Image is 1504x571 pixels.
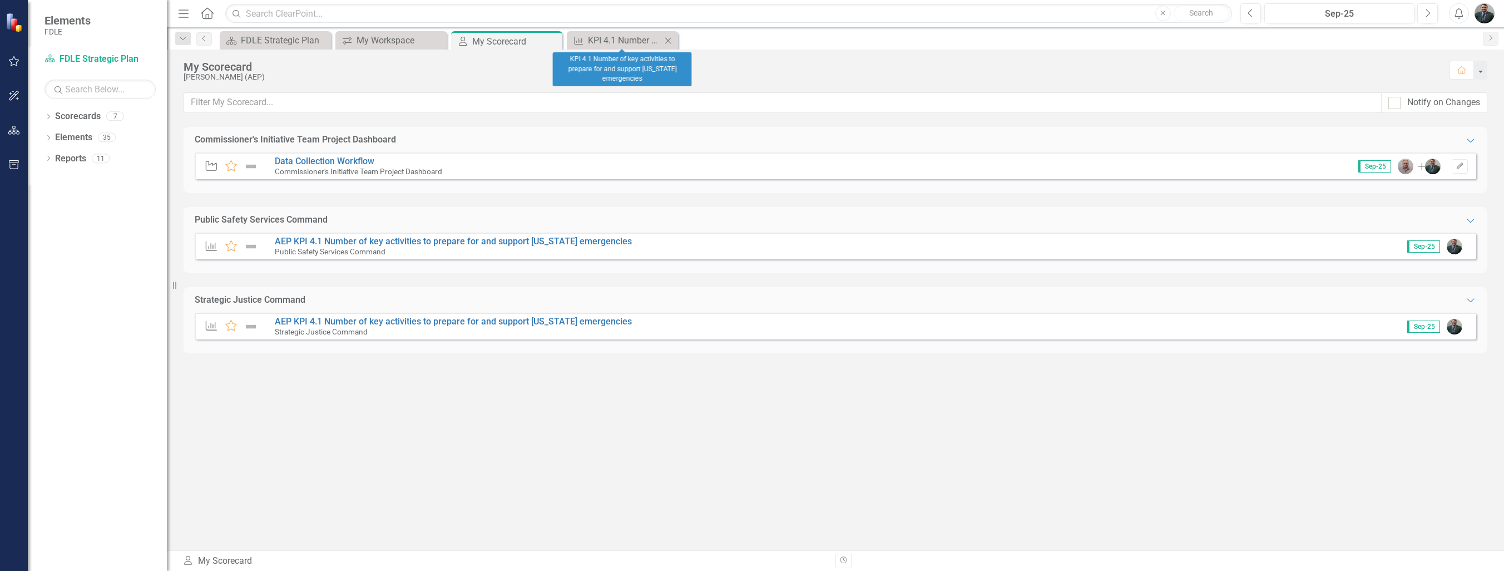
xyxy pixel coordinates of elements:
div: [PERSON_NAME] (AEP) [184,73,1438,81]
small: FDLE [44,27,91,36]
img: Cameron Casey [1447,239,1462,254]
a: Scorecards [55,110,101,123]
span: Sep-25 [1407,240,1440,253]
a: Data Collection Workflow [275,156,374,166]
a: FDLE Strategic Plan [222,33,328,47]
small: Public Safety Services Command [275,247,385,256]
small: Commissioner's Initiative Team Project Dashboard [275,167,442,176]
img: Cameron Casey [1425,159,1441,174]
button: Search [1174,6,1229,21]
span: Sep-25 [1358,160,1391,173]
small: Strategic Justice Command [275,327,368,336]
span: Sep-25 [1407,321,1440,333]
img: Not Defined [244,160,258,173]
a: FDLE Strategic Plan [44,53,156,66]
img: Not Defined [244,320,258,333]
div: Strategic Justice Command [195,294,305,307]
div: FDLE Strategic Plan [241,33,328,47]
div: KPI 4.1 Number of key activities to prepare for and support [US_STATE] emergencies [553,52,692,86]
img: Cameron Casey [1447,319,1462,334]
a: AEP KPI 4.1 Number of key activities to prepare for and support [US_STATE] emergencies [275,236,632,247]
img: Cameron Casey [1475,3,1495,23]
div: 7 [106,112,124,121]
div: My Workspace [357,33,444,47]
input: Filter My Scorecard... [184,92,1382,113]
img: Not Defined [244,240,258,253]
div: 35 [98,133,116,142]
div: 11 [92,154,110,163]
span: Elements [44,14,91,27]
button: Sep-25 [1264,3,1414,23]
div: KPI 4.1 Number of key activities to prepare for and support [US_STATE] emergencies [588,33,661,47]
a: Elements [55,131,92,144]
a: My Workspace [338,33,444,47]
div: My Scorecard [182,555,827,568]
div: My Scorecard [472,35,560,48]
img: ClearPoint Strategy [6,12,26,32]
a: Reports [55,152,86,165]
a: AEP KPI 4.1 Number of key activities to prepare for and support [US_STATE] emergencies [275,316,632,327]
input: Search Below... [44,80,156,99]
span: Search [1189,8,1213,17]
div: Public Safety Services Command [195,214,328,227]
img: Dennis Smith [1398,159,1413,174]
div: Commissioner's Initiative Team Project Dashboard [195,134,396,146]
a: KPI 4.1 Number of key activities to prepare for and support [US_STATE] emergencies [570,33,661,47]
div: Notify on Changes [1407,96,1480,109]
input: Search ClearPoint... [225,4,1232,23]
div: Sep-25 [1268,7,1411,21]
div: My Scorecard [184,61,1438,73]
